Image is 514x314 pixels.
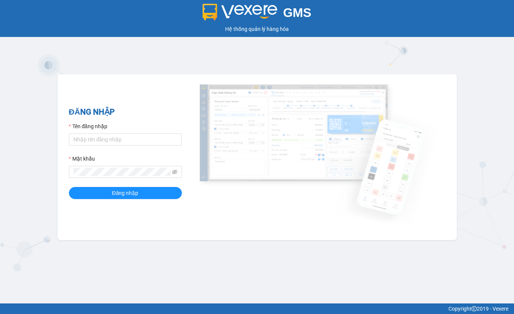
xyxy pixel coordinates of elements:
[69,187,182,199] button: Đăng nhập
[69,155,95,163] label: Mật khẩu
[69,106,182,118] h2: ĐĂNG NHẬP
[283,6,311,20] span: GMS
[69,133,182,146] input: Tên đăng nhập
[203,4,277,20] img: logo 2
[69,122,107,130] label: Tên đăng nhập
[471,306,477,311] span: copyright
[172,169,177,175] span: eye-invisible
[2,25,512,33] div: Hệ thống quản lý hàng hóa
[73,168,171,176] input: Mật khẩu
[6,305,508,313] div: Copyright 2019 - Vexere
[112,189,139,197] span: Đăng nhập
[203,11,311,17] a: GMS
